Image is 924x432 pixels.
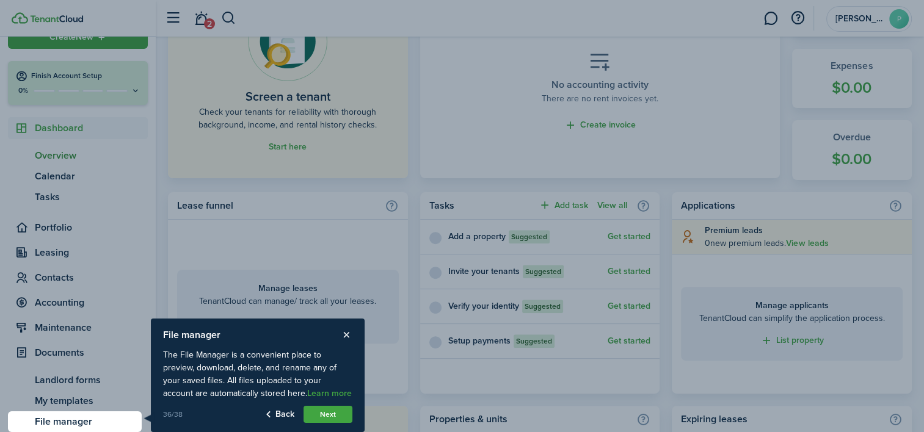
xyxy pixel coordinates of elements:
span: 36/38 [163,409,183,420]
button: Back [265,406,294,423]
a: Learn more [307,389,352,398]
button: Close product tour [341,329,352,340]
product-tour-step-title: File manager [163,328,220,342]
product-tour-step-description: The File Manager is a convenient place to preview, download, delete, and rename any of your saved... [163,342,352,406]
button: Next [304,406,352,423]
